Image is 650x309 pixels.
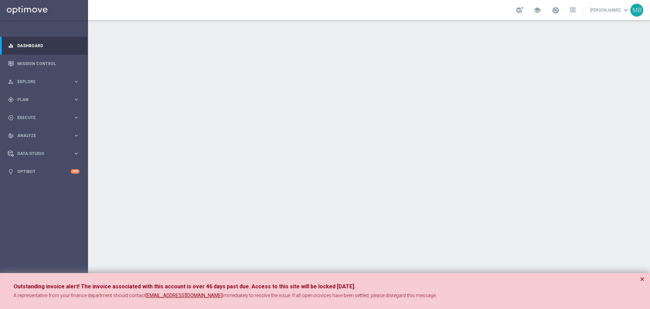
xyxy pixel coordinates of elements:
div: MB [630,4,643,17]
span: keyboard_arrow_down [622,6,630,14]
div: Mission Control [8,55,80,73]
a: Optibot [17,162,71,180]
a: Dashboard [17,37,80,55]
i: lightbulb [8,169,14,175]
div: +10 [71,169,80,174]
button: lightbulb Optibot +10 [7,169,80,174]
span: immediately to resolve the issue. If all open inovices have been settled, please disregard this m... [222,293,437,298]
div: Dashboard [8,37,80,55]
button: gps_fixed Plan keyboard_arrow_right [7,97,80,102]
div: Optibot [8,162,80,180]
button: Data Studio keyboard_arrow_right [7,151,80,156]
div: Plan [8,97,73,103]
span: Explore [17,80,73,84]
i: keyboard_arrow_right [73,78,80,85]
div: Data Studio [8,151,73,157]
span: Plan [17,98,73,102]
a: [EMAIL_ADDRESS][DOMAIN_NAME] [146,292,222,299]
span: Analyze [17,134,73,138]
button: track_changes Analyze keyboard_arrow_right [7,133,80,138]
button: Mission Control [7,61,80,66]
span: A representative from your finance department should contact [14,293,146,298]
button: person_search Explore keyboard_arrow_right [7,79,80,84]
i: equalizer [8,43,14,49]
span: Data Studio [17,152,73,156]
span: school [534,6,541,14]
i: keyboard_arrow_right [73,114,80,121]
button: Close [640,275,645,283]
span: Execute [17,116,73,120]
a: Mission Control [17,55,80,73]
button: equalizer Dashboard [7,43,80,49]
i: keyboard_arrow_right [73,96,80,103]
div: Explore [8,79,73,85]
div: Execute [8,115,73,121]
i: play_circle_outline [8,115,14,121]
a: [PERSON_NAME]keyboard_arrow_down [589,5,630,15]
i: keyboard_arrow_right [73,132,80,139]
div: Analyze [8,133,73,139]
i: gps_fixed [8,97,14,103]
i: keyboard_arrow_right [73,150,80,157]
strong: Outstanding invoice alert! The invoice associated with this account is over 46 days past due. Acc... [14,283,355,290]
button: play_circle_outline Execute keyboard_arrow_right [7,115,80,120]
i: track_changes [8,133,14,139]
i: person_search [8,79,14,85]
